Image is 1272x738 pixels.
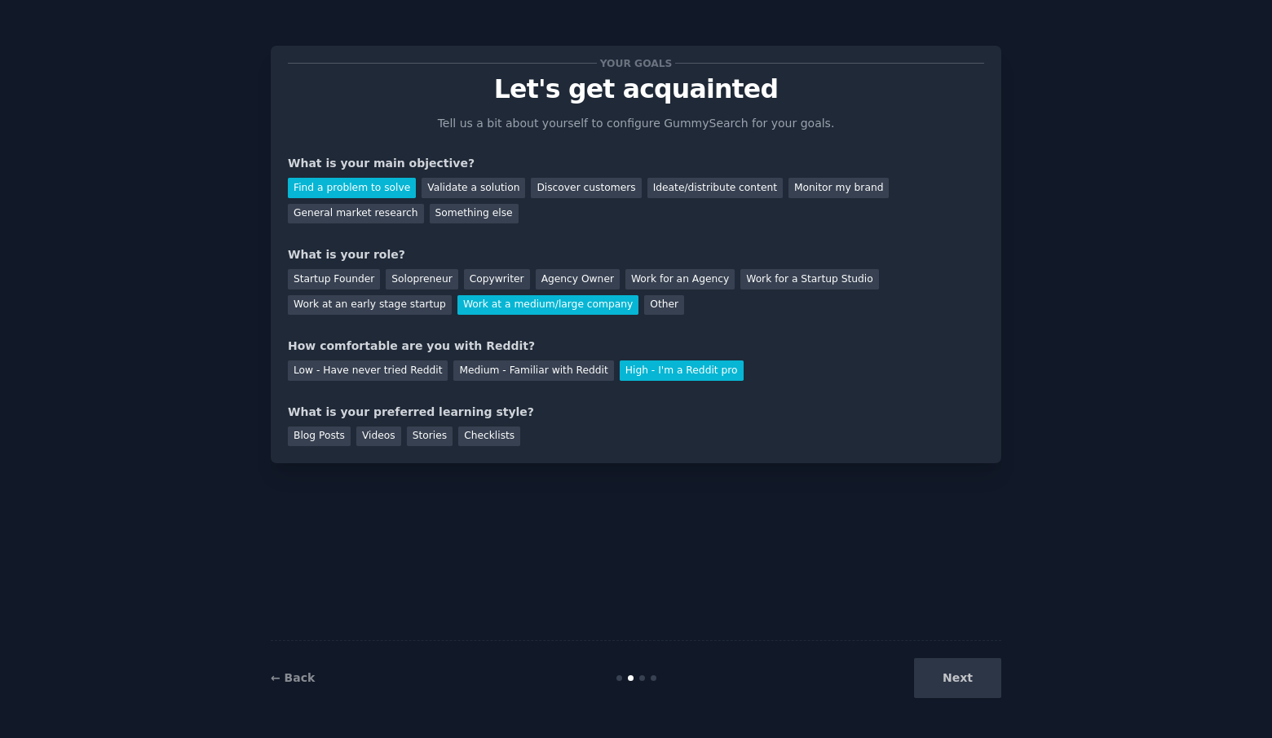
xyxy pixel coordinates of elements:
div: Ideate/distribute content [647,178,783,198]
div: Low - Have never tried Reddit [288,360,448,381]
div: Work at a medium/large company [457,295,638,316]
div: What is your role? [288,246,984,263]
div: Work for an Agency [625,269,735,289]
div: Checklists [458,426,520,447]
a: ← Back [271,671,315,684]
div: Medium - Familiar with Reddit [453,360,613,381]
div: Work for a Startup Studio [740,269,878,289]
div: What is your preferred learning style? [288,404,984,421]
div: Other [644,295,684,316]
div: What is your main objective? [288,155,984,172]
div: Startup Founder [288,269,380,289]
span: Your goals [597,55,675,72]
div: Something else [430,204,519,224]
div: Validate a solution [422,178,525,198]
div: Solopreneur [386,269,457,289]
div: Find a problem to solve [288,178,416,198]
p: Let's get acquainted [288,75,984,104]
div: Agency Owner [536,269,620,289]
div: Copywriter [464,269,530,289]
div: Monitor my brand [788,178,889,198]
div: Discover customers [531,178,641,198]
div: How comfortable are you with Reddit? [288,338,984,355]
div: Work at an early stage startup [288,295,452,316]
div: Blog Posts [288,426,351,447]
div: Stories [407,426,453,447]
div: High - I'm a Reddit pro [620,360,744,381]
p: Tell us a bit about yourself to configure GummySearch for your goals. [431,115,841,132]
div: Videos [356,426,401,447]
div: General market research [288,204,424,224]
